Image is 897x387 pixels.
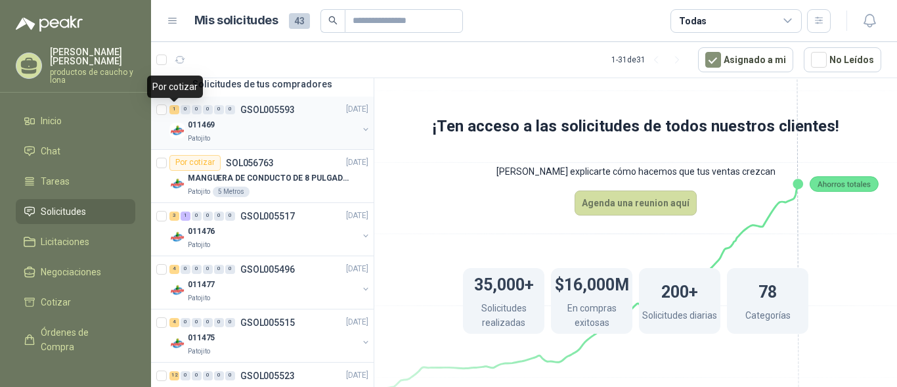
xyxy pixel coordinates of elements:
[346,369,368,382] p: [DATE]
[41,114,62,128] span: Inicio
[16,260,135,285] a: Negociaciones
[240,212,295,221] p: GSOL005517
[169,336,185,352] img: Company Logo
[188,172,351,185] p: MANGUERA DE CONDUCTO DE 8 PULGADAS DE ALAMBRE DE ACERO PU
[240,105,295,114] p: GSOL005593
[151,150,374,203] a: Por cotizarSOL056763[DATE] Company LogoMANGUERA DE CONDUCTO DE 8 PULGADAS DE ALAMBRE DE ACERO PUP...
[474,269,534,298] h1: 35,000+
[169,318,179,327] div: 4
[214,265,224,274] div: 0
[203,105,213,114] div: 0
[169,105,179,114] div: 1
[203,212,213,221] div: 0
[169,283,185,298] img: Company Logo
[169,123,185,139] img: Company Logo
[328,16,338,25] span: search
[147,76,203,98] div: Por cotizar
[169,176,185,192] img: Company Logo
[679,14,707,28] div: Todas
[169,102,371,144] a: 1 0 0 0 0 0 GSOL005593[DATE] Company Logo011469Patojito
[16,169,135,194] a: Tareas
[169,208,371,250] a: 3 1 0 0 0 0 GSOL005517[DATE] Company Logo011476Patojito
[16,320,135,359] a: Órdenes de Compra
[698,47,793,72] button: Asignado a mi
[346,156,368,169] p: [DATE]
[661,276,698,305] h1: 200+
[169,229,185,245] img: Company Logo
[214,318,224,327] div: 0
[41,265,101,279] span: Negociaciones
[214,212,224,221] div: 0
[240,265,295,274] p: GSOL005496
[181,212,190,221] div: 1
[346,316,368,329] p: [DATE]
[41,204,86,219] span: Solicitudes
[203,265,213,274] div: 0
[169,371,179,380] div: 12
[188,240,210,250] p: Patojito
[16,108,135,133] a: Inicio
[225,371,235,380] div: 0
[188,346,210,357] p: Patojito
[181,318,190,327] div: 0
[151,72,374,97] div: Solicitudes de tus compradores
[226,158,274,168] p: SOL056763
[16,16,83,32] img: Logo peakr
[346,263,368,275] p: [DATE]
[169,212,179,221] div: 3
[642,308,717,326] p: Solicitudes diarias
[203,371,213,380] div: 0
[555,269,629,298] h1: $16,000M
[41,295,71,309] span: Cotizar
[181,265,190,274] div: 0
[225,265,235,274] div: 0
[188,293,210,304] p: Patojito
[50,47,135,66] p: [PERSON_NAME] [PERSON_NAME]
[188,119,215,131] p: 011469
[203,318,213,327] div: 0
[192,212,202,221] div: 0
[169,315,371,357] a: 4 0 0 0 0 0 GSOL005515[DATE] Company Logo011475Patojito
[16,229,135,254] a: Licitaciones
[181,371,190,380] div: 0
[214,371,224,380] div: 0
[41,174,70,189] span: Tareas
[611,49,688,70] div: 1 - 31 de 31
[188,187,210,197] p: Patojito
[188,133,210,144] p: Patojito
[289,13,310,29] span: 43
[804,47,881,72] button: No Leídos
[181,105,190,114] div: 0
[225,318,235,327] div: 0
[188,332,215,344] p: 011475
[169,155,221,171] div: Por cotizar
[758,276,777,305] h1: 78
[192,105,202,114] div: 0
[50,68,135,84] p: productos de caucho y lona
[41,235,89,249] span: Licitaciones
[240,371,295,380] p: GSOL005523
[188,279,215,291] p: 011477
[240,318,295,327] p: GSOL005515
[16,139,135,164] a: Chat
[188,225,215,238] p: 011476
[41,144,60,158] span: Chat
[745,308,791,326] p: Categorías
[192,318,202,327] div: 0
[551,301,632,333] p: En compras exitosas
[463,301,544,333] p: Solicitudes realizadas
[41,325,123,354] span: Órdenes de Compra
[192,371,202,380] div: 0
[192,265,202,274] div: 0
[213,187,250,197] div: 5 Metros
[214,105,224,114] div: 0
[169,262,371,304] a: 4 0 0 0 0 0 GSOL005496[DATE] Company Logo011477Patojito
[169,265,179,274] div: 4
[225,212,235,221] div: 0
[16,199,135,224] a: Solicitudes
[346,103,368,116] p: [DATE]
[194,11,278,30] h1: Mis solicitudes
[575,191,697,216] button: Agenda una reunion aquí
[346,210,368,222] p: [DATE]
